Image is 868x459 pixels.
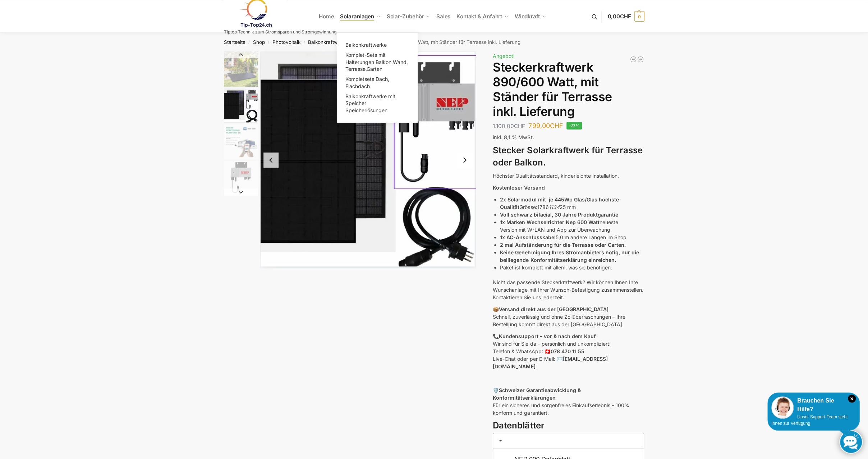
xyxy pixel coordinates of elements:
bdi: 799,00 [528,122,563,129]
span: CHF [514,123,525,129]
button: Next slide [224,188,258,196]
a: Kompletsets Dach, Flachdach [341,74,413,91]
a: Balkonkraftwerk 1780 Watt mit 4 KWh Zendure Batteriespeicher Notstrom fähig [637,56,644,63]
img: nep-microwechselrichter-600w [224,160,258,195]
nav: Breadcrumb [211,33,657,51]
li: 5 / 10 [222,195,258,231]
li: Grösse: [500,196,644,211]
button: Next slide [457,153,472,168]
strong: Versand direkt aus der [GEOGRAPHIC_DATA] [499,306,608,312]
span: Balkonkraftwerke [345,42,387,48]
span: 1786 25 mm [537,204,575,210]
a: Photovoltaik [272,39,300,45]
span: Unser Support-Team steht Ihnen zur Verfügung [771,414,848,426]
span: Kontakt & Anfahrt [456,13,502,20]
li: 2 / 10 [222,87,258,123]
strong: Schweizer Garantieabwicklung & Konformitätserklärungen [493,387,580,401]
span: CHF [550,122,563,129]
a: Balkonkraftwerke mit Speicher Speicherlösungen [341,91,413,115]
span: Solar-Zubehör [387,13,424,20]
p: 🛡️ Für ein sicheres und sorgenfreies Einkaufserlebnis – 100% konform und garantiert. [493,386,644,417]
strong: 2x Solarmodul mit je 445Wp Glas/Glas höchste Qualität [500,196,619,210]
span: Windkraft [515,13,540,20]
img: H2c172fe1dfc145729fae6a5890126e09w.jpg_960x960_39c920dd-527c-43d8-9d2f-57e1d41b5fed_1445x [224,124,258,159]
strong: 1x Marken Wechselrichter Nep 600 Watt [500,219,599,225]
a: Sales [433,0,453,33]
img: Solaranlagen Terrasse, Garten Balkon [224,51,258,87]
span: Sales [436,13,451,20]
strong: 2 mal Aufständerung für die Terrasse oder Garten. [500,242,625,248]
strong: 1x AC-Anschlusskabel [500,234,555,240]
strong: Kostenloser Versand [493,185,545,191]
h3: Datenblätter [493,419,644,432]
span: Kompletsets Dach, Flachdach [345,76,389,89]
img: Balkonkraftwerk 860 [260,51,476,268]
li: 2 / 10 [260,51,476,268]
a: Shop [253,39,265,45]
span: inkl. 8,1 % MwSt. [493,134,534,140]
bdi: 1.100,00 [493,123,525,129]
span: / [245,40,253,45]
a: Balkonkraftwerke [308,39,348,45]
button: Previous slide [224,51,258,58]
a: Windkraft [511,0,549,33]
h1: Steckerkraftwerk 890/600 Watt, mit Ständer für Terrasse inkl. Lieferung [493,60,644,119]
p: 📦 Schnell, zuverlässig und ohne Zollüberraschungen – Ihre Bestellung kommt direkt aus der [GEOGRA... [493,305,644,328]
a: Startseite [224,39,245,45]
p: Nicht das passende Steckerkraftwerk? Wir können Ihnen Ihre Wunschanlage mit Ihrer Wunsch-Befestig... [493,278,644,301]
li: neueste Version mit W-LAN und App zur Überwachung. [500,218,644,233]
span: Solaranlagen [340,13,374,20]
strong: Kundensupport – vor & nach dem Kauf [499,333,595,339]
p: 📞 Wir sind für Sie da – persönlich und unkompliziert: Telefon & WhatsApp: 🇨🇭 Live-Chat oder per E... [493,332,644,370]
p: Höchster Qualitätsstandard, kinderleichte Installation. [493,172,644,179]
strong: 078 470 11 55 [550,348,584,354]
button: Previous slide [263,153,279,168]
li: 1 / 10 [222,51,258,87]
span: Komplet-Sets mit Halterungen Balkon,Wand, Terrasse,Garten [345,52,408,72]
p: Tiptop Technik zum Stromsparen und Stromgewinnung [224,30,336,34]
strong: Stecker Solarkraftwerk für Terrasse oder Balkon. [493,145,642,168]
a: Kontakt & Anfahrt [453,0,511,33]
div: Brauchen Sie Hilfe? [771,396,856,414]
img: Balkonkraftwerk 860 [224,88,258,123]
li: 3 / 10 [222,123,258,159]
span: -27% [566,122,582,129]
a: Solaranlagen [337,0,384,33]
img: Customer service [771,396,794,419]
li: 4 / 10 [222,159,258,195]
li: Paket ist komplett mit allem, was sie benötigen. [500,264,644,271]
a: Balkonkraftwerk 890/600 Watt bificial Glas/Glas [630,56,637,63]
a: Komplet-Sets mit Halterungen Balkon,Wand, Terrasse,Garten [341,50,413,74]
span: 0 [634,12,644,22]
span: 0,00 [607,13,631,20]
strong: 30 Jahre Produktgarantie [554,212,618,218]
i: Schließen [848,395,856,403]
span: / [265,40,272,45]
span: Balkonkraftwerke mit Speicher Speicherlösungen [345,93,395,113]
span: / [300,40,308,45]
strong: Keine Genehmigung Ihres Stromanbieters nötig, nur die beiliegende Konformitätserklärung einreichen. [500,249,639,263]
li: 5,0 m andere Längen im Shop [500,233,644,241]
strong: Voll schwarz bifacial, [500,212,553,218]
span: Angebot! [493,53,515,59]
em: 1134 [548,204,559,210]
a: Balkonkraftwerke [341,40,413,50]
a: Solar-Zubehör [384,0,433,33]
a: 0,00CHF 0 [607,6,644,27]
span: CHF [620,13,631,20]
